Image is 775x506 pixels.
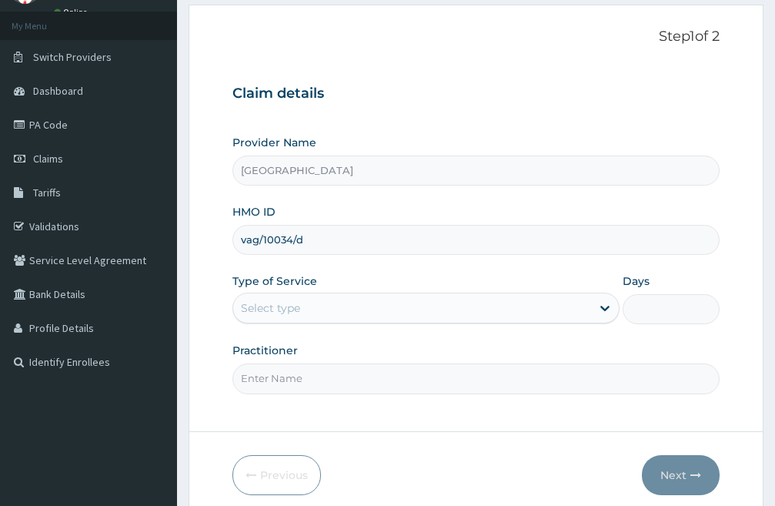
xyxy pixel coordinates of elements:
p: Step 1 of 2 [232,28,720,45]
input: Enter HMO ID [232,225,720,255]
h3: Claim details [232,85,720,102]
button: Previous [232,455,321,495]
a: Online [54,7,91,18]
span: Tariffs [33,186,61,199]
div: Select type [241,300,300,316]
button: Next [642,455,720,495]
label: Practitioner [232,343,298,358]
label: Provider Name [232,135,316,150]
span: Claims [33,152,63,166]
span: Switch Providers [33,50,112,64]
label: Days [623,273,650,289]
input: Enter Name [232,364,720,394]
label: HMO ID [232,204,276,219]
span: Dashboard [33,84,83,98]
label: Type of Service [232,273,317,289]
